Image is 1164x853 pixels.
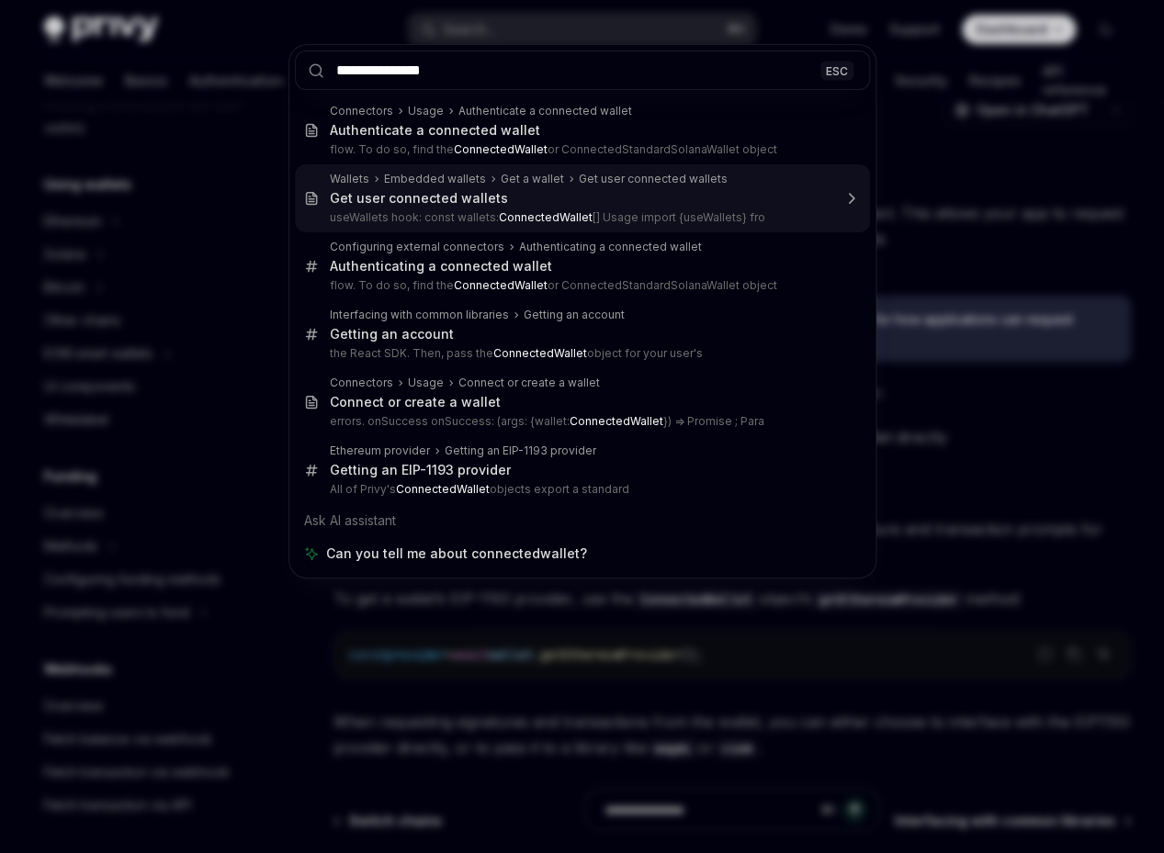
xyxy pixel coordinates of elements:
[330,376,393,390] div: Connectors
[330,308,509,322] div: Interfacing with common libraries
[384,172,486,186] div: Embedded wallets
[458,104,632,118] div: Authenticate a connected wallet
[330,190,508,207] div: Get user connected wallets
[330,482,831,497] p: All of Privy's objects export a standard
[445,443,596,458] div: Getting an EIP-1193 provider
[330,326,454,342] div: Getting an account
[330,346,831,361] p: the React SDK. Then, pass the object for your user's
[330,414,831,429] p: errors. onSuccess onSuccess: (args: {wallet: }) => Promise ; Para
[330,240,504,254] div: Configuring external connectors
[295,504,870,537] div: Ask AI assistant
[330,443,430,458] div: Ethereum provider
[579,172,728,186] div: Get user connected wallets
[330,258,552,275] div: Authenticating a connected wallet
[330,462,511,478] div: Getting an EIP-1193 provider
[570,414,663,428] b: ConnectedWallet
[330,104,393,118] div: Connectors
[408,104,444,118] div: Usage
[519,240,702,254] div: Authenticating a connected wallet
[330,172,369,186] div: Wallets
[330,394,501,410] div: Connect or create a wallet
[524,308,625,322] div: Getting an account
[499,210,593,224] b: ConnectedWallet
[330,210,831,225] p: useWallets hook: const wallets: [] Usage import {useWallets} fro
[326,544,587,563] span: Can you tell me about connectedwallet?
[330,142,831,157] p: flow. To do so, find the or ConnectedStandardSolanaWallet object
[330,278,831,293] p: flow. To do so, find the or ConnectedStandardSolanaWallet object
[493,346,587,360] b: ConnectedWallet
[454,278,548,292] b: ConnectedWallet
[408,376,444,390] div: Usage
[454,142,548,156] b: ConnectedWallet
[396,482,490,496] b: ConnectedWallet
[820,61,853,80] div: ESC
[458,376,600,390] div: Connect or create a wallet
[330,122,540,139] div: Authenticate a connected wallet
[501,172,564,186] div: Get a wallet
